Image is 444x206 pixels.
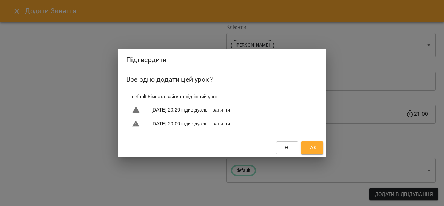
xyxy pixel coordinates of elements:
[308,143,317,152] span: Так
[301,141,323,154] button: Так
[126,117,318,131] li: [DATE] 20:00 індивідуальні заняття
[285,143,290,152] span: Ні
[126,90,318,103] li: default : Кімната зайнята під інший урок
[276,141,298,154] button: Ні
[126,103,318,117] li: [DATE] 20:20 індивідуальні заняття
[126,74,318,85] h6: Все одно додати цей урок?
[126,55,318,65] h2: Підтвердити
